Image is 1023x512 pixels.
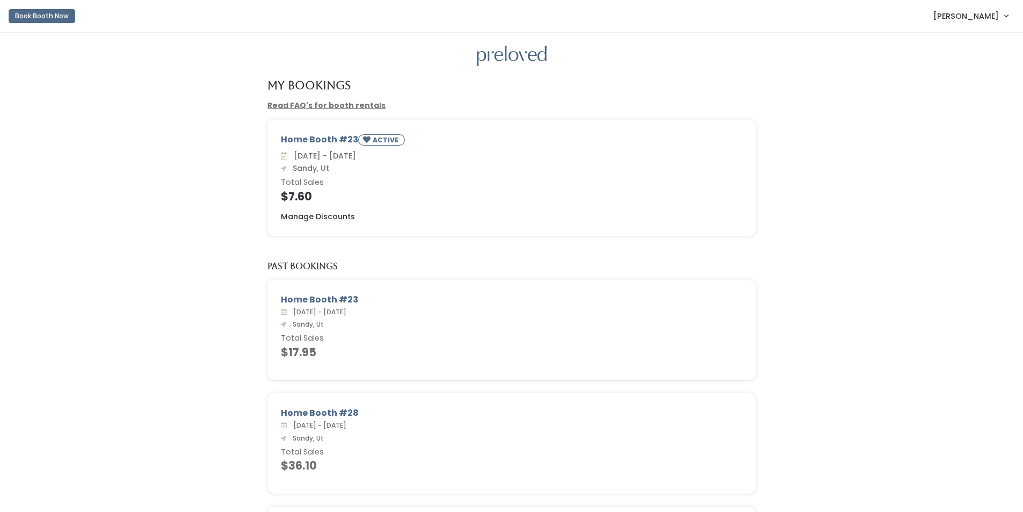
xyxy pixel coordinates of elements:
[9,9,75,23] button: Book Booth Now
[289,421,346,430] span: [DATE] - [DATE]
[289,150,356,161] span: [DATE] - [DATE]
[281,334,742,343] h6: Total Sales
[288,320,324,329] span: Sandy, Ut
[373,135,401,145] small: ACTIVE
[267,100,386,111] a: Read FAQ's for booth rentals
[923,4,1019,27] a: [PERSON_NAME]
[9,4,75,28] a: Book Booth Now
[288,434,324,443] span: Sandy, Ut
[281,133,742,150] div: Home Booth #23
[281,459,742,472] h4: $36.10
[281,190,742,203] h4: $7.60
[281,178,742,187] h6: Total Sales
[289,307,346,316] span: [DATE] - [DATE]
[281,346,742,358] h4: $17.95
[281,448,742,457] h6: Total Sales
[281,407,742,420] div: Home Booth #28
[267,262,338,271] h5: Past Bookings
[477,46,547,67] img: preloved logo
[267,79,351,91] h4: My Bookings
[288,163,329,174] span: Sandy, Ut
[281,211,355,222] a: Manage Discounts
[281,293,742,306] div: Home Booth #23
